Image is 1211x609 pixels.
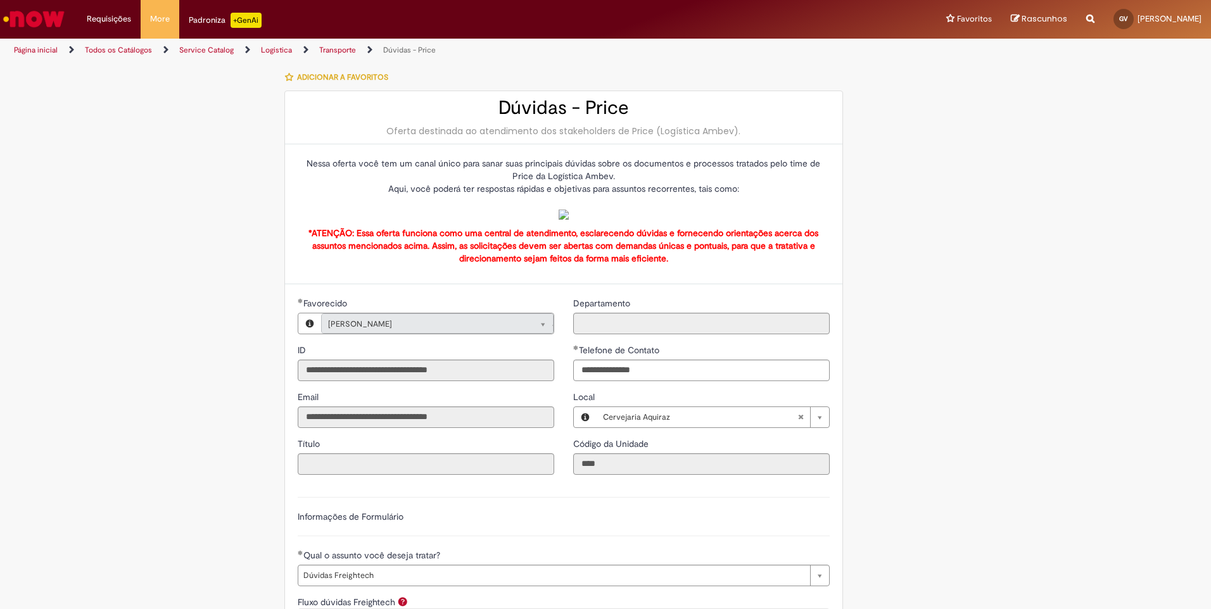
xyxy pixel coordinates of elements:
span: Obrigatório Preenchido [298,550,303,555]
div: Padroniza [189,13,262,28]
span: Adicionar a Favoritos [297,72,388,82]
strong: *ATENÇÃO: Essa oferta funciona como uma central de atendimento, esclarecendo dúvidas e fornecendo... [308,227,818,264]
img: ServiceNow [1,6,67,32]
div: Oferta destinada ao atendimento dos stakeholders de Price (Logística Ambev). [298,125,830,137]
p: +GenAi [231,13,262,28]
input: Telefone de Contato [573,360,830,381]
span: [PERSON_NAME] [1138,13,1201,24]
label: Somente leitura - Título [298,437,322,450]
button: Local, Visualizar este registro Cervejaria Aquiraz [574,407,597,427]
a: Transporte [319,45,356,55]
label: Somente leitura - ID [298,344,308,356]
span: Qual o assunto você deseja tratar? [303,549,443,561]
span: Necessários - Favorecido [303,298,350,309]
a: Dúvidas - Price [383,45,436,55]
a: Todos os Catálogos [85,45,152,55]
span: More [150,13,170,25]
label: Somente leitura - Departamento [573,297,633,310]
button: Adicionar a Favoritos [284,64,395,91]
span: Cervejaria Aquiraz [603,407,797,427]
h2: Dúvidas - Price [298,97,830,118]
span: Obrigatório Preenchido [573,345,579,350]
a: [PERSON_NAME]Limpar campo Favorecido [321,313,554,334]
span: Somente leitura - ID [298,344,308,356]
input: Código da Unidade [573,453,830,475]
button: Favorecido, Visualizar este registro Geovana Vieira [298,313,321,334]
label: Informações de Formulário [298,511,403,522]
span: Somente leitura - Email [298,391,321,403]
label: Somente leitura - Email [298,391,321,403]
span: Somente leitura - Departamento [573,298,633,309]
span: GV [1119,15,1128,23]
span: Requisições [87,13,131,25]
a: Página inicial [14,45,58,55]
span: [PERSON_NAME] [328,314,521,334]
input: Título [298,453,554,475]
p: Nessa oferta você tem um canal único para sanar suas principais dúvidas sobre os documentos e pro... [298,157,830,220]
span: Rascunhos [1022,13,1067,25]
a: Logistica [261,45,292,55]
span: Favoritos [957,13,992,25]
input: Departamento [573,313,830,334]
input: ID [298,360,554,381]
span: Obrigatório Preenchido [298,298,303,303]
span: Local [573,391,597,403]
span: Telefone de Contato [579,344,662,356]
ul: Trilhas de página [10,39,798,62]
a: Cervejaria AquirazLimpar campo Local [597,407,829,427]
a: Service Catalog [179,45,234,55]
img: sys_attachment.do [559,210,569,220]
label: Fluxo dúvidas Freightech [298,596,395,608]
label: Somente leitura - Código da Unidade [573,437,651,450]
label: Somente leitura - Necessários - Favorecido [298,297,350,310]
span: Dúvidas Freightech [303,565,804,586]
span: Ajuda para Fluxo dúvidas Freightech [395,596,410,606]
a: Rascunhos [1011,13,1067,25]
abbr: Limpar campo Local [791,407,810,427]
input: Email [298,406,554,428]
